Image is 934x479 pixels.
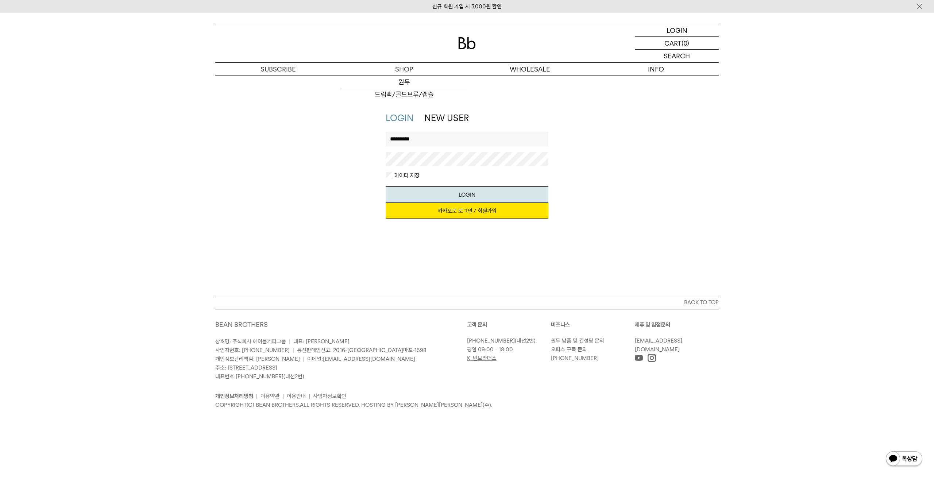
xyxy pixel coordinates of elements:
button: BACK TO TOP [215,296,719,309]
a: LOGIN [386,113,413,123]
a: 이용약관 [260,393,279,399]
p: 고객 문의 [467,320,551,329]
span: 개인정보관리책임: [PERSON_NAME] [215,356,300,362]
span: 이메일: [307,356,415,362]
a: 개인정보처리방침 [215,393,253,399]
span: | [289,338,290,345]
a: NEW USER [424,113,469,123]
p: 평일 09:00 - 18:00 [467,345,547,354]
p: CART [664,37,682,49]
li: | [282,392,284,401]
a: [PHONE_NUMBER] [551,355,599,362]
p: 비즈니스 [551,320,635,329]
a: SHOP [341,63,467,76]
p: SEARCH [664,50,690,62]
a: 사업자정보확인 [313,393,346,399]
a: 이용안내 [287,393,306,399]
a: K. 빈브라더스 [467,355,497,362]
a: BEAN BROTHERS [215,321,268,328]
li: | [256,392,258,401]
a: CART (0) [635,37,719,50]
span: | [293,347,294,354]
p: (0) [682,37,689,49]
span: 대표: [PERSON_NAME] [293,338,350,345]
img: 카카오톡 채널 1:1 채팅 버튼 [885,451,923,468]
a: 드립백/콜드브루/캡슐 [341,88,467,101]
li: | [309,392,310,401]
a: [PHONE_NUMBER] [236,373,283,380]
a: [EMAIL_ADDRESS][DOMAIN_NAME] [635,337,682,353]
label: 아이디 저장 [393,172,420,179]
a: LOGIN [635,24,719,37]
button: LOGIN [386,186,549,203]
p: WHOLESALE [467,63,593,76]
a: 신규 회원 가입 시 3,000원 할인 [432,3,502,10]
span: 대표번호: (내선2번) [215,373,304,380]
span: 상호명: 주식회사 에이블커피그룹 [215,338,286,345]
p: INFO [593,63,719,76]
p: 제휴 및 입점문의 [635,320,719,329]
span: | [303,356,304,362]
span: 사업자번호: [PHONE_NUMBER] [215,347,290,354]
a: 원두 납품 및 컨설팅 문의 [551,337,604,344]
a: 카카오로 로그인 / 회원가입 [386,203,549,219]
a: [PHONE_NUMBER] [467,337,515,344]
img: 로고 [458,37,476,49]
a: 원두 [341,76,467,88]
a: 오피스 구독 문의 [551,346,587,353]
a: [EMAIL_ADDRESS][DOMAIN_NAME] [323,356,415,362]
p: (내선2번) [467,336,547,345]
a: SUBSCRIBE [215,63,341,76]
p: COPYRIGHT(C) BEAN BROTHERS. ALL RIGHTS RESERVED. HOSTING BY [PERSON_NAME][PERSON_NAME](주). [215,401,719,409]
span: 주소: [STREET_ADDRESS] [215,364,277,371]
p: LOGIN [667,24,687,36]
span: 통신판매업신고: 2016-[GEOGRAPHIC_DATA]마포-1598 [297,347,427,354]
